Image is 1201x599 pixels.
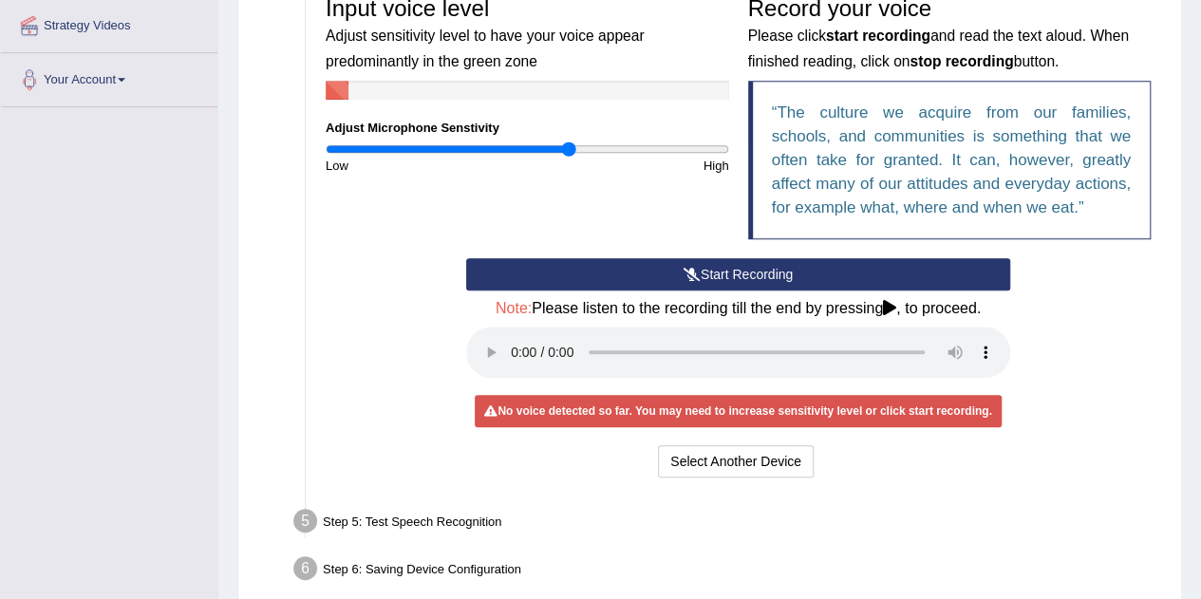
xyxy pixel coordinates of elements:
[475,395,1001,427] div: No voice detected so far. You may need to increase sensitivity level or click start recording.
[1,53,217,101] a: Your Account
[772,103,1132,216] q: The culture we acquire from our families, schools, and communities is something that we often tak...
[527,157,738,175] div: High
[748,28,1129,68] small: Please click and read the text aloud. When finished reading, click on button.
[316,157,527,175] div: Low
[826,28,930,44] b: start recording
[466,300,1010,317] h4: Please listen to the recording till the end by pressing , to proceed.
[326,28,644,68] small: Adjust sensitivity level to have your voice appear predominantly in the green zone
[285,503,1173,545] div: Step 5: Test Speech Recognition
[326,119,499,137] label: Adjust Microphone Senstivity
[466,258,1010,290] button: Start Recording
[285,551,1173,592] div: Step 6: Saving Device Configuration
[910,53,1013,69] b: stop recording
[496,300,532,316] span: Note:
[658,445,814,477] button: Select Another Device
